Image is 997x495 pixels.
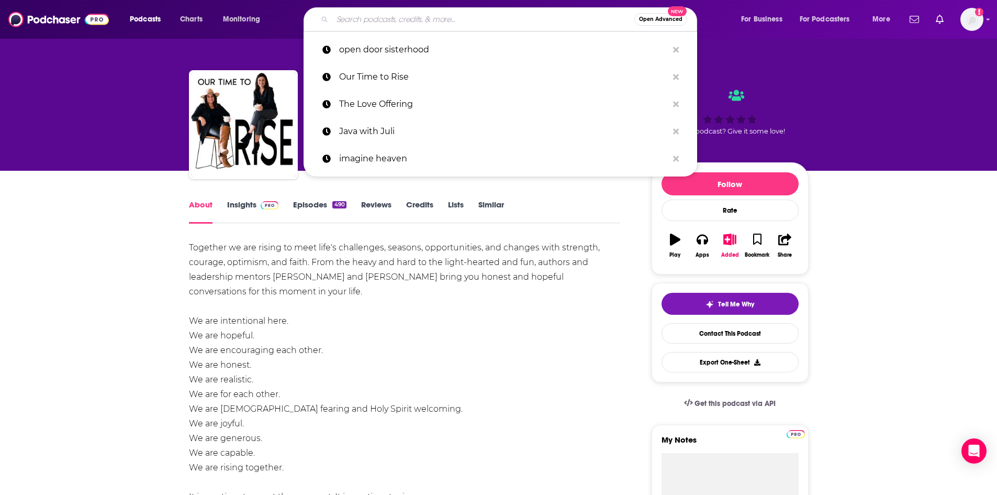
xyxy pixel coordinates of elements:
button: Bookmark [744,227,771,265]
div: Good podcast? Give it some love! [652,80,809,145]
div: Search podcasts, credits, & more... [313,7,707,31]
button: open menu [734,11,796,28]
span: For Podcasters [800,12,850,27]
button: Export One-Sheet [662,352,799,372]
a: InsightsPodchaser Pro [227,200,279,224]
a: Show notifications dropdown [905,10,923,28]
button: Play [662,227,689,265]
a: Get this podcast via API [676,391,785,416]
button: open menu [216,11,274,28]
a: About [189,200,212,224]
a: open door sisterhood [304,36,697,63]
a: Reviews [361,200,391,224]
span: New [668,6,687,16]
a: imagine heaven [304,145,697,172]
a: Similar [478,200,504,224]
div: Apps [696,252,709,258]
span: Monitoring [223,12,260,27]
a: Charts [173,11,209,28]
div: 490 [332,201,346,208]
p: The Love Offering [339,91,668,118]
span: Podcasts [130,12,161,27]
div: Bookmark [745,252,769,258]
button: Follow [662,172,799,195]
div: Added [721,252,739,258]
a: Our Time to Rise [304,63,697,91]
div: Open Intercom Messenger [961,438,987,464]
button: open menu [865,11,903,28]
button: open menu [122,11,174,28]
button: Share [771,227,798,265]
a: Lists [448,200,464,224]
span: Get this podcast via API [694,399,776,408]
div: Rate [662,200,799,221]
img: Podchaser - Follow, Share and Rate Podcasts [8,9,109,29]
img: Our Time to Rise in Midlife [191,72,296,177]
div: Share [778,252,792,258]
img: Podchaser Pro [261,201,279,210]
button: Apps [689,227,716,265]
p: open door sisterhood [339,36,668,63]
img: Podchaser Pro [787,430,805,438]
button: tell me why sparkleTell Me Why [662,293,799,315]
input: Search podcasts, credits, & more... [332,11,634,28]
span: Tell Me Why [718,300,754,309]
p: Our Time to Rise [339,63,668,91]
a: The Love Offering [304,91,697,118]
a: Java with Juli [304,118,697,145]
span: More [872,12,890,27]
p: imagine heaven [339,145,668,172]
a: Credits [406,200,433,224]
a: Show notifications dropdown [932,10,948,28]
img: tell me why sparkle [705,300,714,309]
span: For Business [741,12,782,27]
button: open menu [793,11,865,28]
a: Episodes490 [293,200,346,224]
span: Open Advanced [639,17,682,22]
svg: Add a profile image [975,8,983,16]
span: Charts [180,12,203,27]
img: User Profile [960,8,983,31]
span: Logged in as Lydia_Gustafson [960,8,983,31]
label: My Notes [662,435,799,453]
button: Open AdvancedNew [634,13,687,26]
div: Play [669,252,680,258]
span: Good podcast? Give it some love! [675,127,785,135]
button: Added [716,227,743,265]
p: Java with Juli [339,118,668,145]
a: Pro website [787,428,805,438]
button: Show profile menu [960,8,983,31]
a: Contact This Podcast [662,323,799,344]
